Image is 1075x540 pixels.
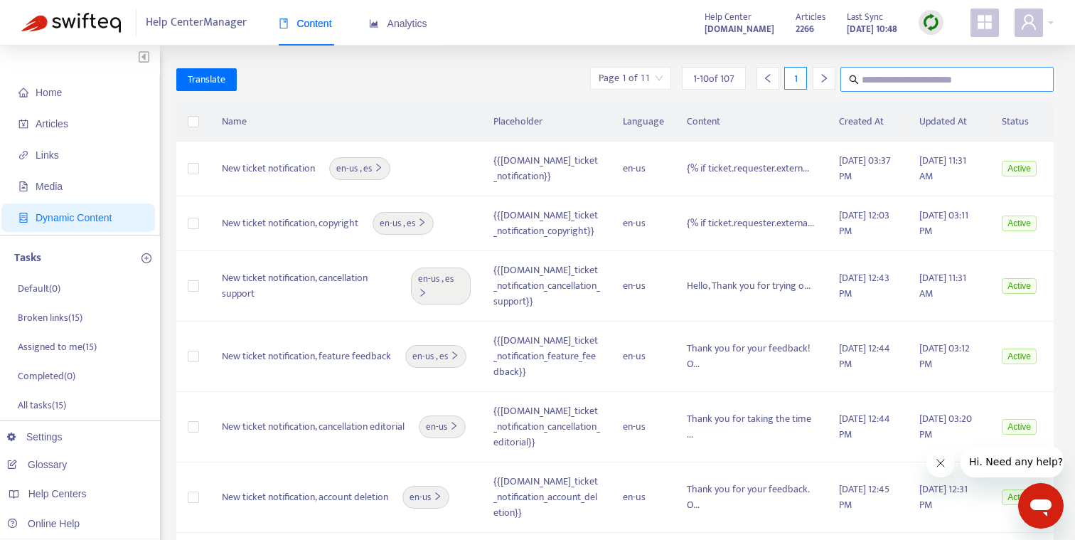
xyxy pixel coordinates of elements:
[828,102,909,142] th: Created At
[222,216,358,231] span: New ticket notification, copyright
[908,251,990,322] td: [DATE] 11:31 AM
[828,251,909,322] td: [DATE] 12:43 PM
[493,153,600,184] div: {{[DOMAIN_NAME]_ticket_notification}}
[847,9,883,25] span: Last Sync
[380,216,427,231] span: en-us , es
[18,369,75,383] p: Completed ( 0 )
[796,21,814,37] strong: 2266
[1020,14,1037,31] span: user
[961,446,1064,477] iframe: Message from company
[687,277,811,294] span: Hello, Thank you for trying o...
[141,253,151,263] span: plus-circle
[687,160,809,176] span: {% if ticket.requester.extern...
[611,462,675,533] td: en-us
[18,119,28,129] span: account-book
[412,349,459,364] span: en-us , es
[7,459,67,470] a: Glossary
[36,118,68,129] span: Articles
[28,488,87,499] span: Help Centers
[374,163,383,172] span: right
[18,281,60,296] p: Default ( 0 )
[763,73,773,83] span: left
[908,322,990,392] td: [DATE] 03:12 PM
[1002,161,1037,176] span: Active
[611,142,675,196] td: en-us
[417,218,427,227] span: right
[705,21,774,37] a: [DOMAIN_NAME]
[908,142,990,196] td: [DATE] 11:31 AM
[36,149,59,161] span: Links
[828,196,909,251] td: [DATE] 12:03 PM
[908,392,990,462] td: [DATE] 03:20 PM
[222,489,388,505] span: New ticket notification, account deletion
[990,102,1054,142] th: Status
[222,419,405,435] span: New ticket notification, cancellation editorial
[14,250,41,267] p: Tasks
[908,102,990,142] th: Updated At
[705,9,752,25] span: Help Center
[188,72,225,88] span: Translate
[493,474,600,521] div: {{[DOMAIN_NAME]_ticket_notification_account_deletion}}
[36,87,62,98] span: Home
[796,9,825,25] span: Articles
[176,68,237,91] button: Translate
[18,181,28,191] span: file-image
[611,251,675,322] td: en-us
[976,14,993,31] span: appstore
[418,272,464,301] span: en-us , es
[1002,419,1037,435] span: Active
[1002,278,1037,294] span: Active
[18,339,97,354] p: Assigned to me ( 15 )
[611,322,675,392] td: en-us
[819,73,829,83] span: right
[693,71,734,86] span: 1 - 10 of 107
[21,13,121,33] img: Swifteq
[18,88,28,97] span: home
[784,67,807,90] div: 1
[828,322,909,392] td: [DATE] 12:44 PM
[611,196,675,251] td: en-us
[418,288,427,297] span: right
[433,492,442,501] span: right
[222,349,391,364] span: New ticket notification, feature feedback
[7,431,63,443] a: Settings
[222,270,397,302] span: New ticket notification, cancellation support
[493,208,600,239] div: {{[DOMAIN_NAME]_ticket_notification_copyright}}
[828,462,909,533] td: [DATE] 12:45 PM
[410,490,442,504] span: en-us
[908,196,990,251] td: [DATE] 03:11 PM
[675,102,828,142] th: Content
[7,518,80,529] a: Online Help
[18,398,66,413] p: All tasks ( 15 )
[449,421,459,430] span: right
[687,411,811,443] span: Thank you for taking the time ...
[450,351,459,360] span: right
[426,420,459,434] span: en-us
[687,481,809,513] span: Thank you for your feedback. O...
[36,212,112,223] span: Dynamic Content
[1002,489,1037,505] span: Active
[828,392,909,462] td: [DATE] 12:44 PM
[828,142,909,196] td: [DATE] 03:37 PM
[611,102,675,142] th: Language
[279,18,289,28] span: book
[849,75,859,85] span: search
[336,162,383,176] span: en-us , es
[493,263,600,309] div: {{[DOMAIN_NAME]_ticket_notification_cancellation_support}}
[279,18,332,29] span: Content
[908,462,990,533] td: [DATE] 12:31 PM
[369,18,427,29] span: Analytics
[847,21,897,37] strong: [DATE] 10:48
[482,102,611,142] th: Placeholder
[36,181,63,192] span: Media
[611,392,675,462] td: en-us
[1002,216,1037,231] span: Active
[493,333,600,380] div: {{[DOMAIN_NAME]_ticket_notification_feature_feedback}}
[18,213,28,223] span: container
[18,150,28,160] span: link
[1018,483,1064,529] iframe: Button to launch messaging window
[18,310,82,325] p: Broken links ( 15 )
[493,403,600,450] div: {{[DOMAIN_NAME]_ticket_notification_cancellation_editorial}}
[922,14,940,31] img: sync.dc5367851b00ba804db3.png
